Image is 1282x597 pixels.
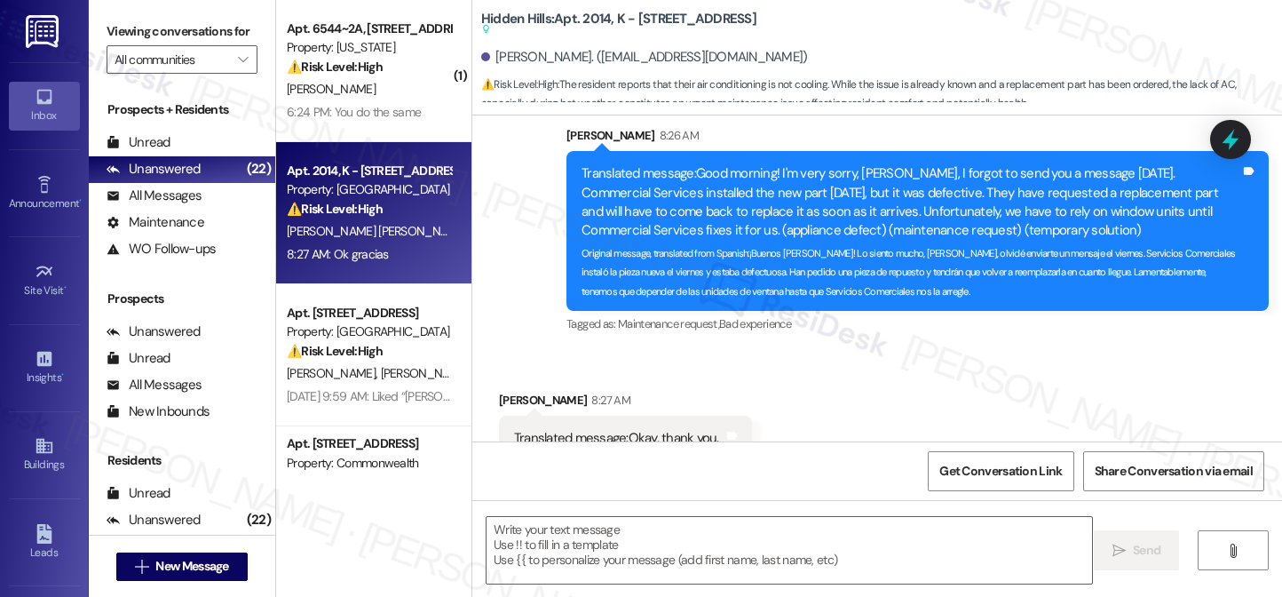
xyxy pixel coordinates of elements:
span: Send [1133,541,1160,560]
span: [PERSON_NAME] [287,365,381,381]
div: WO Follow-ups [107,240,216,259]
span: Bad experience [719,316,791,331]
span: New Message [155,557,228,576]
strong: ⚠️ Risk Level: High [287,201,383,217]
label: Viewing conversations for [107,18,257,45]
a: Inbox [9,82,80,130]
div: Translated message: Okay, thank you. [514,429,724,448]
span: • [79,195,82,207]
a: Buildings [9,431,80,479]
div: All Messages [107,187,202,205]
div: Property: Commonwealth [287,454,451,473]
div: Apt. [STREET_ADDRESS] [287,434,451,453]
div: 8:27 AM: Ok gracias [287,246,389,262]
img: ResiDesk Logo [26,15,62,48]
div: Tagged as: [566,311,1269,337]
span: • [64,282,67,294]
div: Unread [107,133,170,152]
a: Leads [9,519,80,567]
div: (22) [242,155,275,183]
div: Unread [107,349,170,368]
div: 8:26 AM [655,126,699,145]
div: [PERSON_NAME]. ([EMAIL_ADDRESS][DOMAIN_NAME]) [481,48,808,67]
div: Apt. 6544~2A, [STREET_ADDRESS][US_STATE] [287,20,451,38]
span: : The resident reports that their air conditioning is not cooling. While the issue is already kno... [481,76,1282,114]
div: New Inbounds [107,402,210,421]
span: [PERSON_NAME] [PERSON_NAME] [287,223,467,239]
strong: ⚠️ Risk Level: High [481,77,558,92]
div: Unanswered [107,511,201,529]
div: Apt. [STREET_ADDRESS] [287,304,451,322]
a: Insights • [9,344,80,392]
div: Translated message: Good morning! I'm very sorry, [PERSON_NAME], I forgot to send you a message [... [582,164,1240,241]
div: Unanswered [107,160,201,179]
div: Property: [GEOGRAPHIC_DATA] [287,180,451,199]
div: Property: [US_STATE] [287,38,451,57]
span: Maintenance request , [618,316,719,331]
a: Site Visit • [9,257,80,305]
button: Send [1094,530,1180,570]
span: Get Conversation Link [939,462,1062,481]
span: [PERSON_NAME] [287,81,376,97]
div: Prospects + Residents [89,100,275,119]
button: Get Conversation Link [928,451,1073,491]
i:  [135,560,148,574]
div: Residents [89,451,275,470]
div: Apt. 2014, K - [STREET_ADDRESS] [287,162,451,180]
input: All communities [115,45,229,74]
strong: ⚠️ Risk Level: High [287,59,383,75]
i:  [1112,544,1126,558]
sub: Original message, translated from Spanish : ¡Buenos [PERSON_NAME]! Lo siento mucho, [PERSON_NAME]... [582,247,1235,298]
div: All Messages [107,376,202,394]
div: (22) [242,506,275,534]
div: Unanswered [107,322,201,341]
div: 6:24 PM: You do the same [287,104,421,120]
i:  [1226,544,1239,558]
span: • [61,369,64,381]
div: Unread [107,484,170,503]
div: [PERSON_NAME] [499,391,752,416]
button: New Message [116,553,248,581]
button: Share Conversation via email [1083,451,1264,491]
div: Maintenance [107,213,204,232]
span: Share Conversation via email [1095,462,1253,481]
strong: ⚠️ Risk Level: High [287,343,383,359]
b: Hidden Hills: Apt. 2014, K - [STREET_ADDRESS] [481,10,756,39]
i:  [238,52,248,67]
div: 8:27 AM [587,391,629,410]
span: [PERSON_NAME] [380,365,469,381]
div: Property: [GEOGRAPHIC_DATA] [287,322,451,341]
div: [PERSON_NAME] [566,126,1269,151]
div: Prospects [89,290,275,308]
